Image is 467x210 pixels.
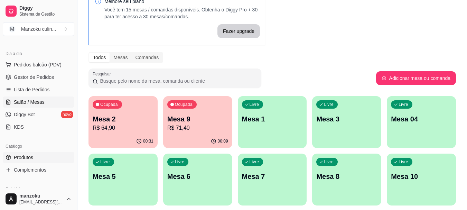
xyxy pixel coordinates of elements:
button: LivreMesa 10 [387,154,456,206]
button: LivreMesa 1 [238,96,307,148]
p: Mesa 04 [391,114,452,124]
button: Pedidos balcão (PDV) [3,59,74,70]
p: Livre [399,102,408,107]
div: Mesas [110,53,131,62]
span: Diggy [19,5,72,11]
div: Catálogo [3,141,74,152]
button: LivreMesa 5 [88,154,158,206]
p: Mesa 5 [93,172,153,181]
span: M [9,26,16,33]
a: Diggy Botnovo [3,109,74,120]
span: Pedidos balcão (PDV) [14,61,62,68]
p: R$ 71,40 [167,124,228,132]
a: KDS [3,121,74,133]
a: DiggySistema de Gestão [3,3,74,19]
p: Mesa 1 [242,114,303,124]
button: manzoku[EMAIL_ADDRESS][DOMAIN_NAME] [3,191,74,207]
p: Livre [100,159,110,165]
span: Lista de Pedidos [14,86,50,93]
button: LivreMesa 6 [163,154,232,206]
a: Lista de Pedidos [3,84,74,95]
p: Livre [399,159,408,165]
p: Ocupada [100,102,118,107]
button: OcupadaMesa 9R$ 71,4000:09 [163,96,232,148]
button: LivreMesa 7 [238,154,307,206]
span: manzoku [19,193,63,199]
button: LivreMesa 04 [387,96,456,148]
span: Diggy Bot [14,111,35,118]
p: Livre [250,159,259,165]
p: Mesa 6 [167,172,228,181]
p: R$ 64,90 [93,124,153,132]
a: Complementos [3,164,74,175]
p: Você tem 15 mesas / comandas disponíveis. Obtenha o Diggy Pro + 30 para ter acesso a 30 mesas/com... [104,6,260,20]
span: Salão / Mesas [14,99,45,106]
p: Mesa 9 [167,114,228,124]
label: Pesquisar [93,71,113,77]
span: Produtos [14,154,33,161]
button: Adicionar mesa ou comanda [376,71,456,85]
span: KDS [14,124,24,130]
span: Complementos [14,166,46,173]
p: Livre [324,102,334,107]
input: Pesquisar [98,77,257,84]
p: Mesa 7 [242,172,303,181]
p: Mesa 2 [93,114,153,124]
p: 00:09 [218,138,228,144]
button: LivreMesa 3 [312,96,381,148]
button: LivreMesa 8 [312,154,381,206]
p: Ocupada [175,102,193,107]
button: Select a team [3,22,74,36]
p: Livre [250,102,259,107]
span: [EMAIL_ADDRESS][DOMAIN_NAME] [19,199,63,205]
p: Mesa 3 [316,114,377,124]
div: Comandas [132,53,163,62]
p: Mesa 10 [391,172,452,181]
span: Relatórios [6,186,24,192]
a: Gestor de Pedidos [3,72,74,83]
a: Salão / Mesas [3,97,74,108]
p: Livre [175,159,185,165]
div: Manzoku culin ... [21,26,56,33]
div: Dia a dia [3,48,74,59]
button: OcupadaMesa 2R$ 64,9000:31 [88,96,158,148]
a: Produtos [3,152,74,163]
p: Mesa 8 [316,172,377,181]
div: Todos [89,53,110,62]
p: 00:31 [143,138,153,144]
span: Gestor de Pedidos [14,74,54,81]
button: Fazer upgrade [217,24,260,38]
span: Sistema de Gestão [19,11,72,17]
p: Livre [324,159,334,165]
